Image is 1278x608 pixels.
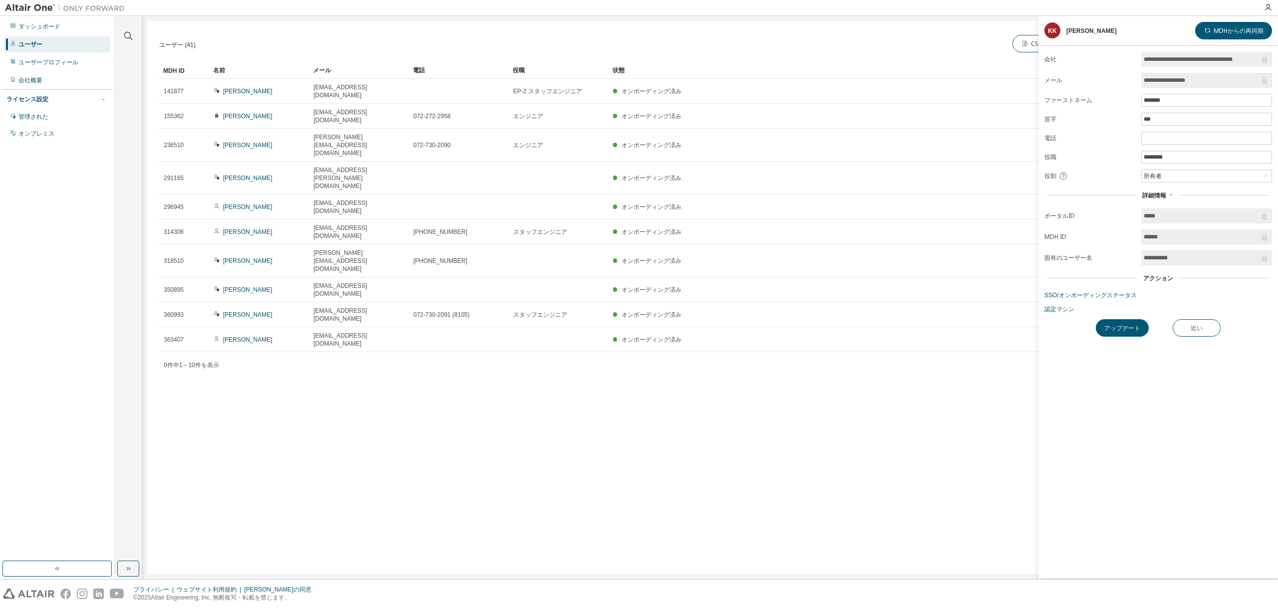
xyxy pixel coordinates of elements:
[1012,35,1098,52] button: CSVからのインポート
[622,311,681,318] font: オンボーディング済み
[413,113,451,120] font: 072-272-2958
[173,362,179,369] font: 中
[164,362,173,369] font: 0件
[223,286,273,293] font: [PERSON_NAME]
[1195,22,1272,39] button: MDHからの再同期
[223,228,273,235] font: [PERSON_NAME]
[163,67,185,74] font: MDH ID
[1104,324,1140,332] font: アップデート
[223,142,273,149] font: [PERSON_NAME]
[314,307,367,322] font: [EMAIL_ADDRESS][DOMAIN_NAME]
[77,589,87,599] img: instagram.svg
[314,249,367,272] font: [PERSON_NAME][EMAIL_ADDRESS][DOMAIN_NAME]
[314,134,367,157] font: [PERSON_NAME][EMAIL_ADDRESS][DOMAIN_NAME]
[1142,192,1166,199] font: 詳細情報
[622,88,681,95] font: オンボーディング済み
[164,113,184,120] font: 155362
[60,589,71,599] img: facebook.svg
[223,175,273,182] font: [PERSON_NAME]
[188,362,201,369] font: 10件
[1044,232,1066,241] font: MDH ID
[314,109,367,124] font: [EMAIL_ADDRESS][DOMAIN_NAME]
[1031,39,1090,48] font: CSVからのインポート
[179,362,183,369] font: 1
[5,3,130,13] img: アルタイルワン
[622,113,681,120] font: オンボーディング済み
[1191,324,1203,332] font: 近い
[223,336,273,343] font: [PERSON_NAME]
[1044,292,1137,299] font: SSO/オンボーディングステータス
[1214,26,1264,35] font: MDHからの再同期
[133,594,138,601] font: ©
[138,594,151,601] font: 2025
[1044,253,1092,262] font: 固有のユーザー名
[1173,319,1221,337] button: 近い
[622,228,681,235] font: オンボーディング済み
[1044,76,1062,84] font: メール
[18,59,78,66] font: ユーザープロフィール
[1143,275,1173,282] font: アクション
[151,594,291,601] font: Altair Engineering, Inc. 無断複写・転載を禁じます。
[110,589,124,599] img: youtube.svg
[413,228,467,235] font: [PHONE_NUMBER]
[3,589,54,599] img: altair_logo.svg
[1044,55,1056,63] font: 会社
[1144,173,1162,180] font: 所有者
[18,41,42,48] font: ユーザー
[314,84,367,99] font: [EMAIL_ADDRESS][DOMAIN_NAME]
[18,113,48,120] font: 管理された
[413,257,467,264] font: [PHONE_NUMBER]
[1096,319,1149,337] button: アップデート
[513,67,525,74] font: 役職
[223,113,273,120] font: [PERSON_NAME]
[164,175,184,182] font: 291165
[93,589,104,599] img: linkedin.svg
[622,203,681,210] font: オンボーディング済み
[18,23,60,30] font: ダッシュボード
[513,142,543,149] font: エンジニア
[413,311,470,318] font: 072-730-2091 (8105)
[513,228,567,235] font: スタッフエンジニア
[622,286,681,293] font: オンボーディング済み
[413,67,425,74] font: 電話
[1044,172,1056,180] font: 役割
[1044,115,1056,123] font: 苗字
[133,586,169,593] font: プライバシー
[1066,27,1117,34] font: [PERSON_NAME]
[314,282,367,297] font: [EMAIL_ADDRESS][DOMAIN_NAME]
[1142,170,1272,182] div: 所有者
[164,228,184,235] font: 314306
[223,257,273,264] font: [PERSON_NAME]
[164,257,184,264] font: 318510
[1048,27,1056,34] font: KK
[164,286,184,293] font: 350895
[622,257,681,264] font: オンボーディング済み
[164,142,184,149] font: 236510
[6,96,48,103] font: ライセンス設定
[314,167,367,190] font: [EMAIL_ADDRESS][PERSON_NAME][DOMAIN_NAME]
[182,362,188,369] font: ～
[1044,153,1056,161] font: 役職
[622,336,681,343] font: オンボーディング済み
[177,586,237,593] font: ウェブサイト利用規約
[1044,134,1056,142] font: 電話
[513,311,567,318] font: スタッフエンジニア
[223,311,273,318] font: [PERSON_NAME]
[223,203,273,210] font: [PERSON_NAME]
[164,311,184,318] font: 360993
[622,175,681,182] font: オンボーディング済み
[213,67,225,74] font: 名前
[164,88,184,95] font: 141877
[201,362,219,369] font: を表示
[18,77,42,84] font: 会社概要
[1044,306,1074,313] font: 認定マシン
[513,88,582,95] font: EP-2 スタッフエンジニア
[18,130,54,137] font: オンプレミス
[159,41,196,48] font: ユーザー (41)
[314,224,367,239] font: [EMAIL_ADDRESS][DOMAIN_NAME]
[314,200,367,214] font: [EMAIL_ADDRESS][DOMAIN_NAME]
[1044,211,1075,220] font: ポータルID
[1044,96,1092,104] font: ファーストネーム
[314,332,367,347] font: [EMAIL_ADDRESS][DOMAIN_NAME]
[622,142,681,149] font: オンボーディング済み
